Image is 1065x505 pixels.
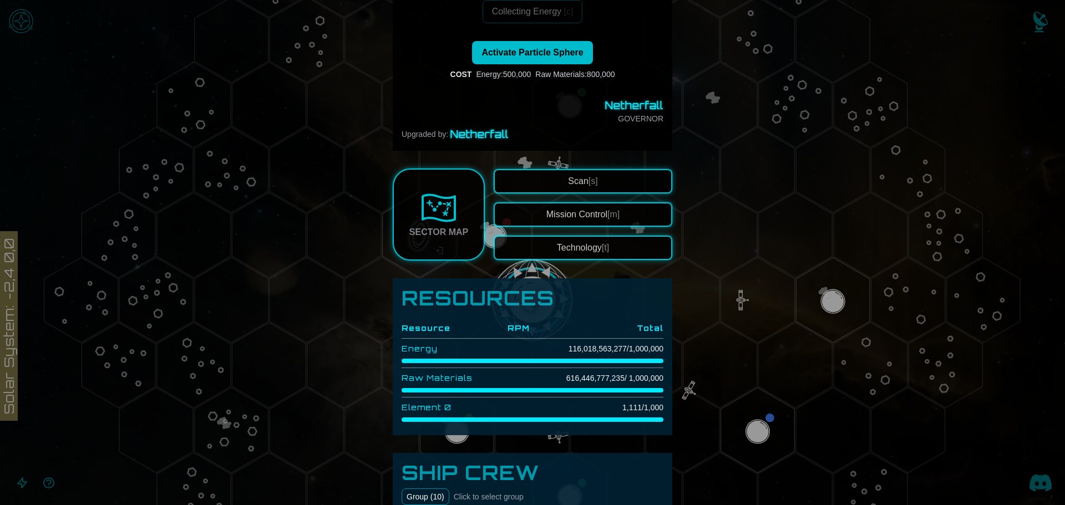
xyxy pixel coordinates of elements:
[402,98,663,124] div: GOVERNOR
[605,98,663,113] span: Netherfall
[607,210,620,219] span: [m]
[494,236,672,260] button: Technology[t]
[402,488,449,505] button: Group (10)
[421,190,457,226] img: Sector
[450,69,472,80] div: COST
[402,368,493,389] td: Raw Materials
[402,318,493,339] th: Resource
[493,318,530,339] th: RPM
[402,126,663,142] div: Upgraded by:
[564,7,573,16] span: [c]
[454,491,524,502] span: Click to select group
[589,176,598,186] span: [s]
[481,48,583,57] span: Activate Particle Sphere
[402,397,493,418] td: Element 0
[530,397,663,418] td: 1,111 / 1,000
[530,339,663,359] td: 116,018,563,277 / 1,000,000
[535,69,615,80] div: Raw Materials : 800,000
[409,226,468,239] div: Sector Map
[530,318,663,339] th: Total
[402,462,663,484] h3: Ship Crew
[472,41,592,64] button: Activate Particle Sphere
[568,176,597,186] span: Scan
[530,368,663,389] td: 616,446,777,235 / 1,000,000
[402,287,663,309] h1: Resources
[494,169,672,193] button: Scan[s]
[494,202,672,227] button: Mission Control[m]
[450,126,509,142] span: Netherfall
[476,69,531,80] div: Energy : 500,000
[402,339,493,359] td: Energy
[602,243,609,252] span: [t]
[393,169,485,261] a: Sector Map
